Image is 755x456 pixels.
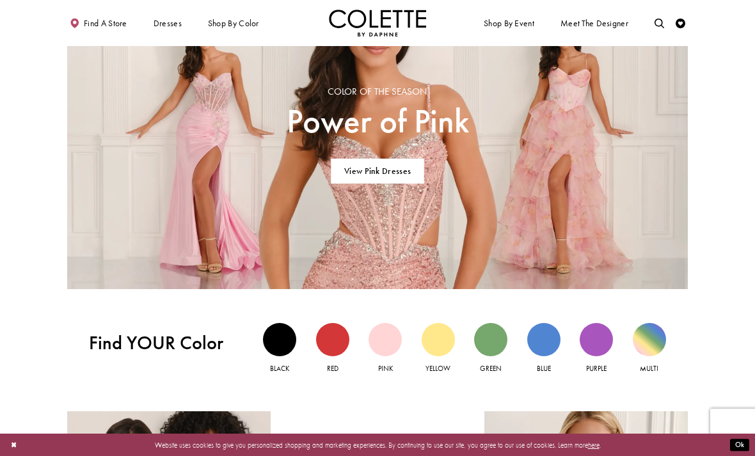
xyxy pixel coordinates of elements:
span: Black [270,364,289,373]
a: Yellow view Yellow [422,323,455,375]
div: Pink view [369,323,402,356]
div: Blue view [527,323,560,356]
span: Find a store [84,19,127,28]
span: Blue [537,364,551,373]
span: Dresses [151,10,184,36]
div: Purple view [580,323,613,356]
a: Meet the designer [558,10,631,36]
a: View Pink Dresses [331,159,424,184]
span: Shop By Event [481,10,536,36]
a: Black view Black [263,323,296,375]
span: Shop by color [205,10,261,36]
span: Purple [586,364,607,373]
div: Black view [263,323,296,356]
a: Find a store [67,10,129,36]
a: Toggle search [652,10,667,36]
span: Find YOUR Color [89,332,241,354]
span: Shop by color [208,19,259,28]
a: Purple view Purple [580,323,613,375]
span: Meet the designer [560,19,628,28]
button: Submit Dialog [730,439,749,451]
span: Pink [378,364,393,373]
a: Check Wishlist [673,10,688,36]
span: Yellow [425,364,450,373]
a: Multi view Multi [633,323,666,375]
img: Colette by Daphne [329,10,426,36]
a: Blue view Blue [527,323,560,375]
div: Yellow view [422,323,455,356]
span: Dresses [154,19,182,28]
div: Red view [316,323,349,356]
span: Shop By Event [484,19,534,28]
span: Red [327,364,338,373]
a: Visit Home Page [329,10,426,36]
span: Color of the Season [287,87,469,98]
button: Close Dialog [6,436,22,453]
a: Green view Green [474,323,507,375]
a: Red view Red [316,323,349,375]
p: Website uses cookies to give you personalized shopping and marketing experiences. By continuing t... [70,438,685,451]
span: Green [480,364,502,373]
span: Power of Pink [287,102,469,139]
a: Pink view Pink [369,323,402,375]
a: here [588,440,600,449]
div: Green view [474,323,507,356]
div: Multi view [633,323,666,356]
span: Multi [640,364,658,373]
